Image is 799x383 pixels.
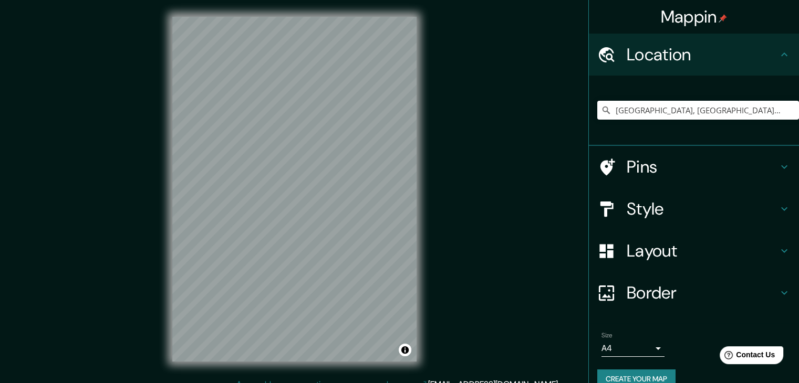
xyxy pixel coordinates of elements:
h4: Style [627,198,778,219]
h4: Pins [627,156,778,177]
iframe: Help widget launcher [705,342,787,371]
div: Border [589,272,799,314]
div: Location [589,34,799,76]
button: Toggle attribution [399,344,411,356]
input: Pick your city or area [597,101,799,120]
canvas: Map [172,17,417,361]
label: Size [601,331,613,340]
h4: Border [627,282,778,303]
div: Pins [589,146,799,188]
div: Layout [589,230,799,272]
h4: Mappin [661,6,728,27]
div: Style [589,188,799,230]
div: A4 [601,340,665,357]
h4: Layout [627,240,778,261]
img: pin-icon.png [719,14,727,23]
h4: Location [627,44,778,65]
